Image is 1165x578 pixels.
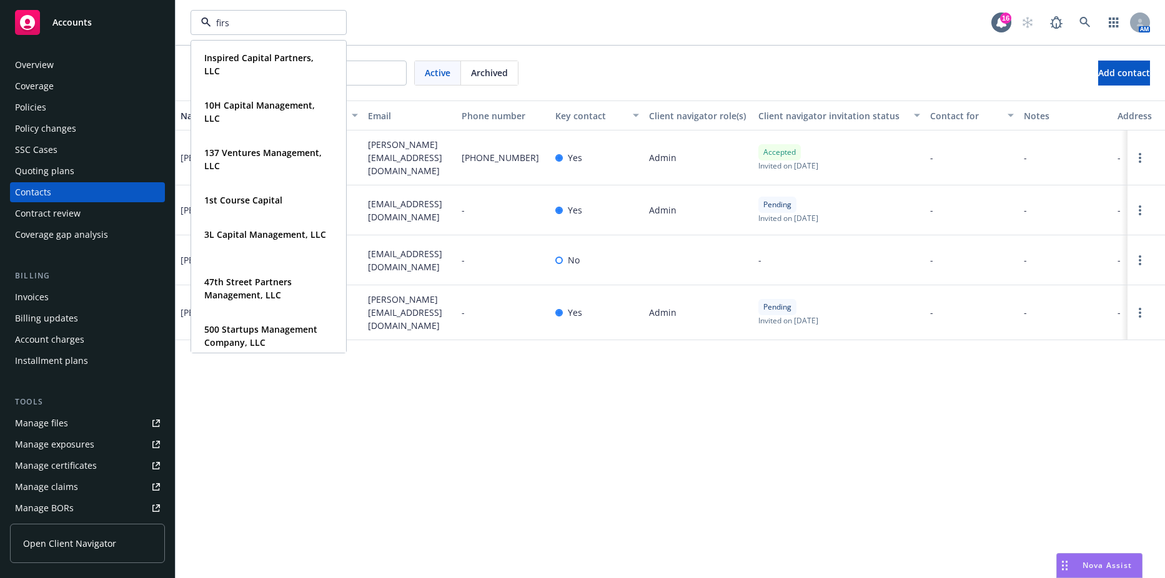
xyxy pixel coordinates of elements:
[568,203,582,217] span: Yes
[1133,305,1148,320] a: Open options
[15,161,74,181] div: Quoting plans
[1118,253,1121,267] span: -
[10,182,165,202] a: Contacts
[1118,203,1121,217] span: -
[1133,203,1148,218] a: Open options
[1024,109,1108,122] div: Notes
[1118,151,1121,164] span: -
[204,276,292,301] strong: 47th Street Partners Management, LLC
[23,537,116,550] span: Open Client Navigator
[10,140,165,160] a: SSC Cases
[15,182,51,202] div: Contacts
[204,323,317,348] strong: 500 Startups Management Company, LLC
[568,151,582,164] span: Yes
[758,253,761,267] span: -
[758,109,906,122] div: Client navigator invitation status
[425,66,450,79] span: Active
[550,100,644,130] button: Key contact
[10,161,165,181] a: Quoting plans
[10,55,165,75] a: Overview
[368,247,452,273] span: [EMAIL_ADDRESS][DOMAIN_NAME]
[15,225,108,245] div: Coverage gap analysis
[1044,10,1069,35] a: Report a Bug
[204,52,314,77] strong: Inspired Capital Partners, LLC
[1133,150,1148,165] a: Open options
[568,253,580,267] span: No
[462,203,465,217] span: -
[649,109,748,122] div: Client navigator role(s)
[15,119,76,139] div: Policy changes
[176,100,269,130] button: Name
[15,456,97,476] div: Manage certificates
[1083,560,1132,571] span: Nova Assist
[1057,554,1073,577] div: Drag to move
[368,293,452,332] span: [PERSON_NAME][EMAIL_ADDRESS][DOMAIN_NAME]
[10,97,165,117] a: Policies
[1015,10,1040,35] a: Start snowing
[758,315,818,326] span: Invited on [DATE]
[763,301,791,313] span: Pending
[15,287,49,307] div: Invoices
[204,228,326,240] strong: 3L Capital Management, LLC
[930,151,933,164] span: -
[1024,151,1027,164] span: -
[15,413,68,433] div: Manage files
[10,351,165,371] a: Installment plans
[10,396,165,408] div: Tools
[15,308,78,328] div: Billing updates
[930,306,933,319] span: -
[555,109,625,122] div: Key contact
[758,160,818,171] span: Invited on [DATE]
[930,253,933,267] span: -
[462,306,465,319] span: -
[15,203,81,223] div: Contract review
[1098,67,1150,79] span: Add contact
[568,306,582,319] span: Yes
[1019,100,1113,130] button: Notes
[10,434,165,454] a: Manage exposures
[930,203,933,217] span: -
[649,151,677,164] span: Admin
[181,306,250,319] div: [PERSON_NAME]
[10,498,165,518] a: Manage BORs
[15,55,54,75] div: Overview
[462,151,539,164] span: [PHONE_NUMBER]
[1056,553,1143,578] button: Nova Assist
[15,330,84,350] div: Account charges
[10,287,165,307] a: Invoices
[15,140,57,160] div: SSC Cases
[181,203,250,217] div: [PERSON_NAME]
[10,308,165,328] a: Billing updates
[10,119,165,139] a: Policy changes
[1024,253,1027,267] span: -
[10,5,165,40] a: Accounts
[462,109,545,122] div: Phone number
[204,194,282,206] strong: 1st Course Capital
[1000,12,1011,24] div: 16
[181,109,250,122] div: Name
[930,109,1000,122] div: Contact for
[10,203,165,223] a: Contract review
[1024,306,1027,319] span: -
[52,17,92,27] span: Accounts
[763,199,791,210] span: Pending
[15,351,88,371] div: Installment plans
[204,99,315,124] strong: 10H Capital Management, LLC
[15,97,46,117] div: Policies
[753,100,925,130] button: Client navigator invitation status
[471,66,508,79] span: Archived
[15,498,74,518] div: Manage BORs
[1133,253,1148,268] a: Open options
[204,147,322,172] strong: 137 Ventures Management, LLC
[15,76,54,96] div: Coverage
[1024,203,1027,217] span: -
[368,109,452,122] div: Email
[462,253,465,267] span: -
[211,16,321,29] input: Filter by keyword
[10,225,165,245] a: Coverage gap analysis
[1101,10,1126,35] a: Switch app
[368,197,452,223] span: [EMAIL_ADDRESS][DOMAIN_NAME]
[181,253,250,267] div: [PERSON_NAME]
[363,100,457,130] button: Email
